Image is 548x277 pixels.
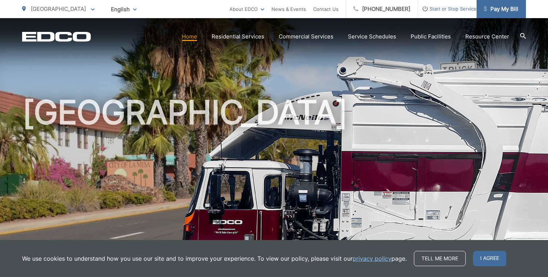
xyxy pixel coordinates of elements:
a: privacy policy [353,254,391,263]
a: About EDCO [229,5,264,13]
a: Home [182,32,197,41]
a: Public Facilities [411,32,451,41]
span: Pay My Bill [484,5,518,13]
a: Contact Us [313,5,339,13]
a: Resource Center [465,32,509,41]
a: Commercial Services [279,32,333,41]
a: News & Events [271,5,306,13]
a: Service Schedules [348,32,396,41]
a: Residential Services [212,32,264,41]
a: EDCD logo. Return to the homepage. [22,32,91,42]
p: We use cookies to understand how you use our site and to improve your experience. To view our pol... [22,254,407,263]
span: English [105,3,142,16]
span: [GEOGRAPHIC_DATA] [31,5,86,12]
